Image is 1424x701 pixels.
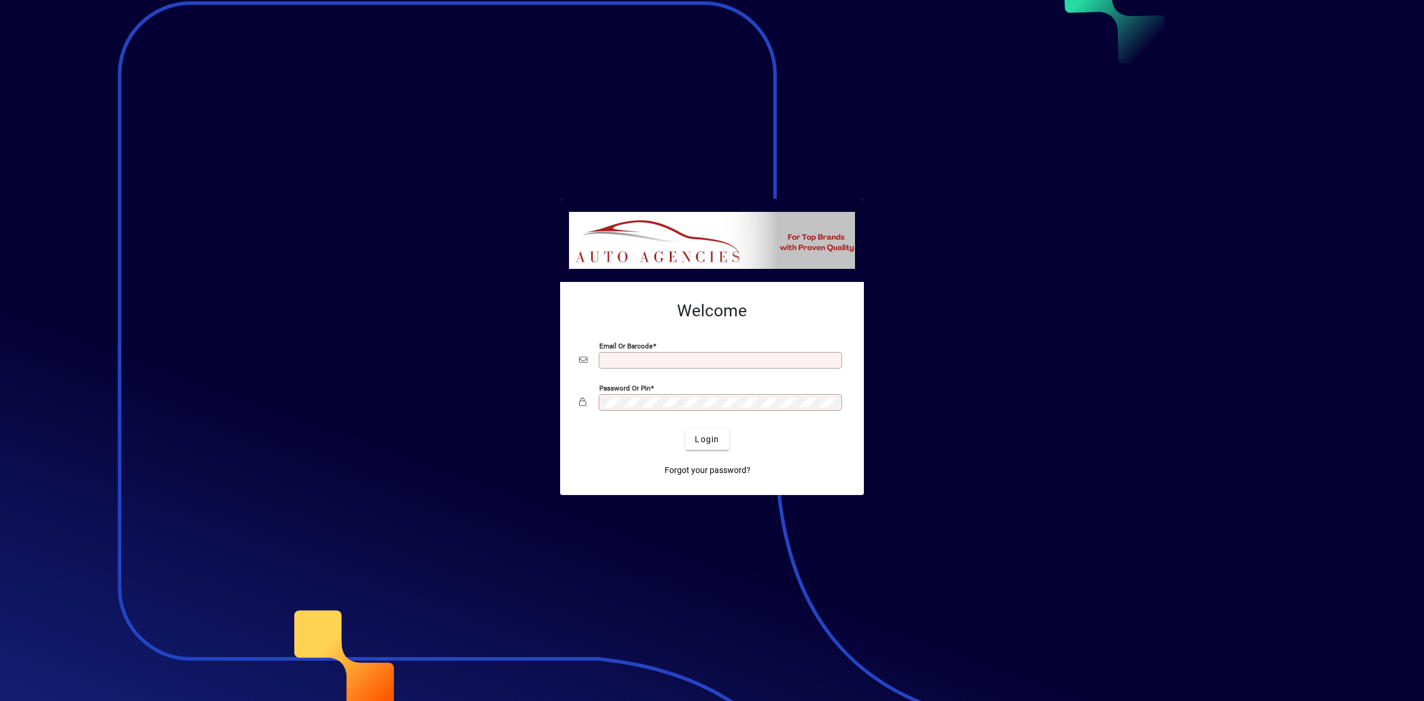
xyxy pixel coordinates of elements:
button: Login [685,429,729,450]
mat-label: Email or Barcode [599,342,653,350]
a: Forgot your password? [660,459,755,481]
span: Login [695,433,719,446]
span: Forgot your password? [665,464,751,477]
h2: Welcome [579,301,845,321]
mat-label: Password or Pin [599,384,650,392]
